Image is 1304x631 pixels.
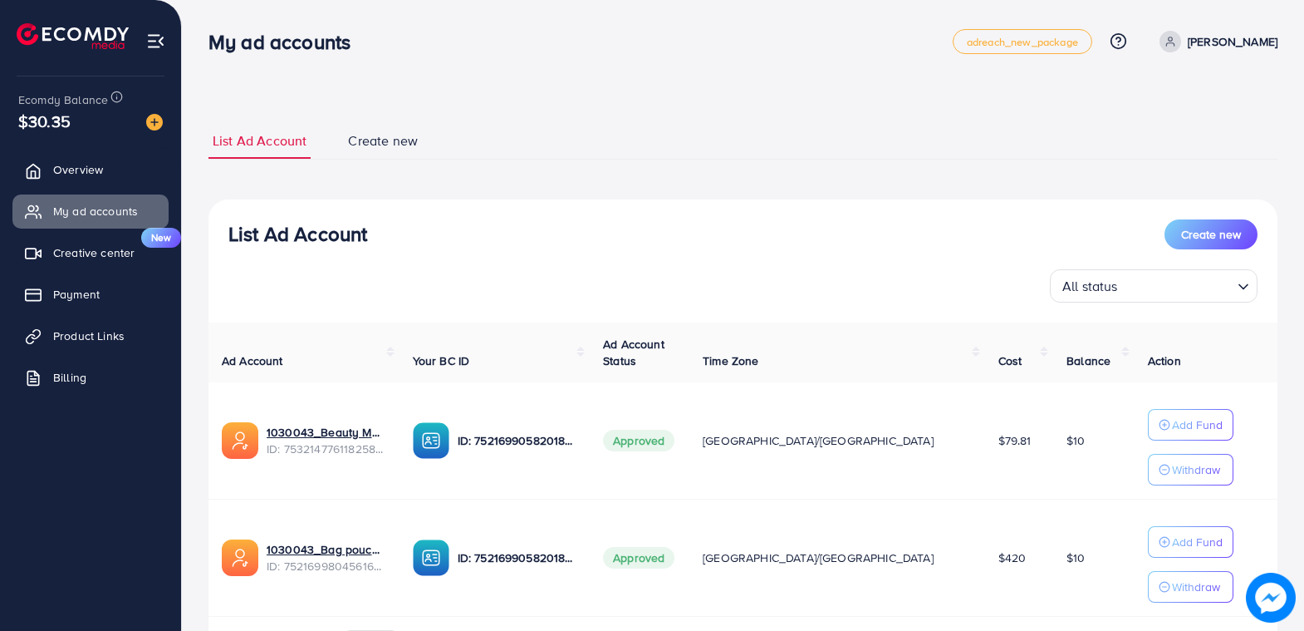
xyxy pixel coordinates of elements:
[703,432,934,449] span: [GEOGRAPHIC_DATA]/[GEOGRAPHIC_DATA]
[1172,577,1220,597] p: Withdraw
[1148,409,1233,441] button: Add Fund
[267,558,386,574] span: ID: 7521699804561686529
[998,550,1027,566] span: $420
[53,286,100,303] span: Payment
[1123,271,1231,298] input: Search for option
[458,431,577,451] p: ID: 7521699058201853970
[1066,432,1085,449] span: $10
[413,422,449,459] img: ic-ba-acc.ded83a64.svg
[953,29,1092,54] a: adreach_new_package
[1148,526,1233,558] button: Add Fund
[213,131,306,150] span: List Ad Account
[1148,352,1181,369] span: Action
[12,319,169,352] a: Product Links
[967,37,1078,47] span: adreach_new_package
[1059,274,1121,298] span: All status
[53,369,86,386] span: Billing
[703,352,758,369] span: Time Zone
[1181,226,1241,243] span: Create new
[12,361,169,394] a: Billing
[703,550,934,566] span: [GEOGRAPHIC_DATA]/[GEOGRAPHIC_DATA]
[12,278,169,311] a: Payment
[1246,573,1296,623] img: image
[12,153,169,186] a: Overview
[228,222,367,246] h3: List Ad Account
[267,424,386,458] div: <span class='underline'>1030043_Beauty Mella_1753714816452</span></br>7532147761182588944
[12,236,169,269] a: Creative centerNew
[53,161,103,178] span: Overview
[222,540,258,576] img: ic-ads-acc.e4c84228.svg
[603,336,664,369] span: Ad Account Status
[348,131,418,150] span: Create new
[1050,269,1257,303] div: Search for option
[1164,219,1257,249] button: Create new
[267,541,386,558] a: 1030043_Bag pouch_1751282212816
[146,32,165,51] img: menu
[146,114,163,131] img: image
[1148,571,1233,603] button: Withdraw
[1153,31,1277,52] a: [PERSON_NAME]
[12,195,169,228] a: My ad accounts
[141,228,181,248] span: New
[222,422,258,459] img: ic-ads-acc.e4c84228.svg
[458,548,577,568] p: ID: 7521699058201853970
[1172,532,1223,552] p: Add Fund
[53,244,135,261] span: Creative center
[1066,550,1085,566] span: $10
[53,203,138,219] span: My ad accounts
[1172,415,1223,435] p: Add Fund
[17,23,129,49] img: logo
[18,109,71,133] span: $30.35
[413,352,470,369] span: Your BC ID
[998,352,1022,369] span: Cost
[1172,460,1220,480] p: Withdraw
[413,540,449,576] img: ic-ba-acc.ded83a64.svg
[18,91,108,108] span: Ecomdy Balance
[1066,352,1110,369] span: Balance
[603,547,674,569] span: Approved
[603,430,674,451] span: Approved
[53,328,125,344] span: Product Links
[267,441,386,457] span: ID: 7532147761182588944
[998,432,1032,449] span: $79.81
[1148,454,1233,486] button: Withdraw
[222,352,283,369] span: Ad Account
[267,424,386,441] a: 1030043_Beauty Mella_1753714816452
[1188,32,1277,52] p: [PERSON_NAME]
[267,541,386,575] div: <span class='underline'>1030043_Bag pouch_1751282212816</span></br>7521699804561686529
[208,30,364,54] h3: My ad accounts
